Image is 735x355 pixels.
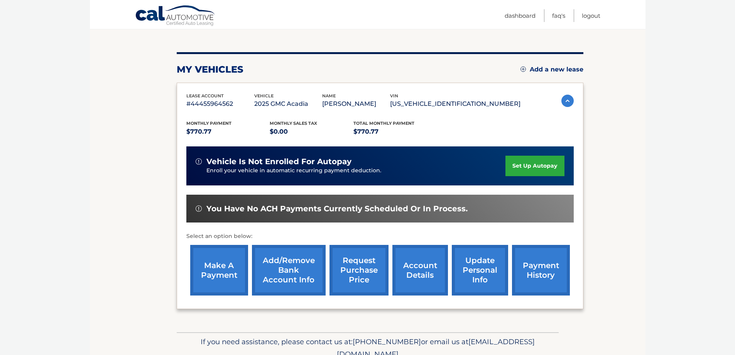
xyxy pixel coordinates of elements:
[196,158,202,165] img: alert-white.svg
[206,157,351,166] span: vehicle is not enrolled for autopay
[270,126,353,137] p: $0.00
[270,121,317,126] span: Monthly sales Tax
[322,93,336,99] span: name
[252,245,326,296] a: Add/Remove bank account info
[206,204,468,214] span: You have no ACH payments currently scheduled or in process.
[135,5,216,27] a: Cal Automotive
[186,93,224,99] span: lease account
[186,121,231,126] span: Monthly Payment
[392,245,448,296] a: account details
[512,245,570,296] a: payment history
[561,95,574,107] img: accordion-active.svg
[322,99,390,109] p: [PERSON_NAME]
[186,232,574,241] p: Select an option below:
[353,126,437,137] p: $770.77
[186,99,254,109] p: #44455964562
[190,245,248,296] a: make a payment
[390,99,520,109] p: [US_VEHICLE_IDENTIFICATION_NUMBER]
[505,9,536,22] a: Dashboard
[582,9,600,22] a: Logout
[177,64,243,75] h2: my vehicles
[390,93,398,99] span: vin
[505,156,564,176] a: set up autopay
[520,66,526,72] img: add.svg
[552,9,565,22] a: FAQ's
[520,66,583,73] a: Add a new lease
[186,126,270,137] p: $770.77
[452,245,508,296] a: update personal info
[329,245,389,296] a: request purchase price
[196,206,202,212] img: alert-white.svg
[254,93,274,99] span: vehicle
[353,121,414,126] span: Total Monthly Payment
[254,99,322,109] p: 2025 GMC Acadia
[353,337,421,346] span: [PHONE_NUMBER]
[206,166,506,175] p: Enroll your vehicle in automatic recurring payment deduction.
